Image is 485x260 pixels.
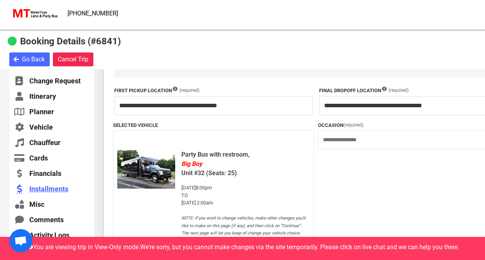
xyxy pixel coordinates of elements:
img: 32%2001.jpg [117,150,175,189]
label: First Pickup Location [114,87,313,95]
span: (required) [389,87,409,94]
div: [DATE]8:00pm [181,184,310,192]
span: Cancel Trip [58,55,88,64]
a: Chauffeur [14,138,90,147]
span: (required) [343,122,363,128]
span: Go Back [22,55,45,64]
a: Itinerary [14,91,90,101]
a: Open chat [9,229,32,252]
b: Party Bus with restroom, Unit #32 (Seats: 25) [181,151,310,177]
div: TO [181,184,310,237]
a: Comments [14,215,90,225]
img: MotorToys Logo [11,8,58,19]
a: Vehicle [14,122,90,132]
button: Cancel Trip [53,52,93,66]
a: Cards [14,153,90,163]
a: Change Request [14,76,90,86]
b: Booking Details (#6841) [20,36,121,47]
a: [PHONE_NUMBER] [63,6,123,21]
a: Planner [14,107,90,116]
a: More [342,28,376,48]
a: Installments [14,184,90,194]
span: (required) [179,87,199,94]
a: Financials [14,169,90,178]
label: Selected Vehicle [113,122,314,129]
div: We are sorry, you can no longer make changes in Pickup Location, as it is too close to the date a... [114,87,313,115]
div: [DATE] 2:00am [181,199,310,207]
em: Big Boy [181,160,202,167]
button: Go Back [9,52,50,66]
a: Activity Logs [14,230,90,240]
span: We're sorry, but you cannot make changes via the site temporarily. Please click on live chat and ... [140,243,459,251]
i: NOTE: If you wish to change vehicles, make other changes you’d like to make on this page (if any)... [181,215,305,236]
a: Misc [14,199,90,209]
